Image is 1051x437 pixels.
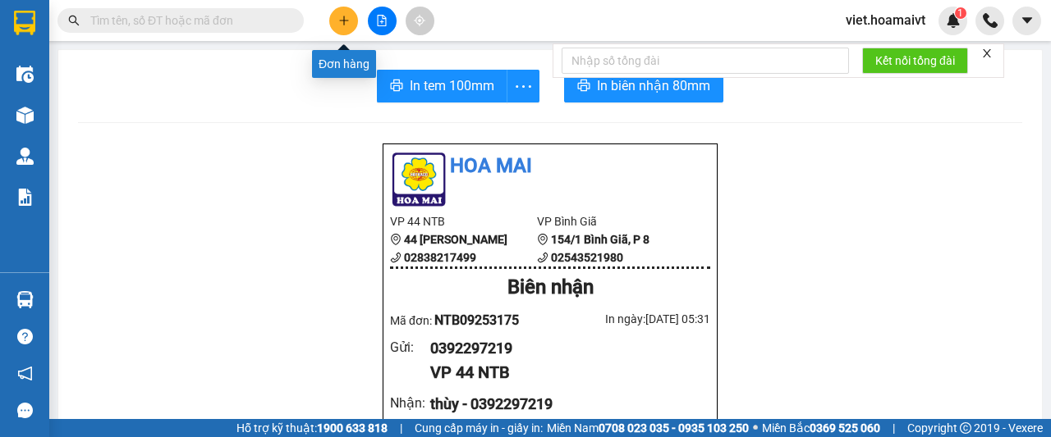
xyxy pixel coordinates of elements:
[893,419,895,437] span: |
[90,11,284,30] input: Tìm tên, số ĐT hoặc mã đơn
[16,66,34,83] img: warehouse-icon
[14,11,35,35] img: logo-vxr
[329,7,358,35] button: plus
[406,7,434,35] button: aim
[138,86,257,109] div: 60.000
[236,419,388,437] span: Hỗ trợ kỹ thuật:
[833,10,939,30] span: viet.hoamaivt
[390,151,710,182] li: Hoa Mai
[946,13,961,28] img: icon-new-feature
[390,212,537,230] li: VP 44 NTB
[551,251,623,264] b: 02543521980
[577,79,590,94] span: printer
[139,117,161,140] span: SL
[17,403,33,418] span: message
[875,52,955,70] span: Kết nối tổng đài
[140,53,255,76] div: 0392297219
[981,48,993,59] span: close
[17,366,33,381] span: notification
[537,234,548,245] span: environment
[338,15,350,26] span: plus
[140,34,255,53] div: thùy
[368,7,397,35] button: file-add
[434,312,519,328] span: NTB09253175
[68,15,80,26] span: search
[390,310,550,330] div: Mã đơn:
[551,233,649,246] b: 154/1 Bình Giã, P 8
[390,252,402,263] span: phone
[390,151,447,208] img: logo.jpg
[957,7,963,19] span: 1
[430,360,697,385] div: VP 44 NTB
[376,15,388,26] span: file-add
[414,15,425,26] span: aim
[390,393,430,413] div: Nhận :
[16,291,34,308] img: warehouse-icon
[597,75,710,96] span: In biên nhận 80mm
[16,107,34,124] img: warehouse-icon
[317,421,388,435] strong: 1900 633 818
[862,48,968,74] button: Kết nối tổng đài
[377,70,507,102] button: printerIn tem 100mm
[312,50,376,78] div: Đơn hàng
[404,233,507,246] b: 44 [PERSON_NAME]
[17,329,33,344] span: question-circle
[599,421,749,435] strong: 0708 023 035 - 0935 103 250
[404,251,476,264] b: 02838217499
[955,7,966,19] sup: 1
[507,76,539,97] span: more
[390,272,710,303] div: Biên nhận
[14,119,255,139] div: Tên hàng: xốp ( : 1 )
[983,13,998,28] img: phone-icon
[430,337,697,360] div: 0392297219
[400,419,402,437] span: |
[537,212,684,230] li: VP Bình Giã
[390,79,403,94] span: printer
[960,422,971,434] span: copyright
[14,16,39,33] span: Gửi:
[1020,13,1035,28] span: caret-down
[390,337,430,357] div: Gửi :
[16,148,34,165] img: warehouse-icon
[762,419,880,437] span: Miền Bắc
[430,393,697,416] div: thùy - 0392297219
[507,70,539,102] button: more
[810,421,880,435] strong: 0369 525 060
[415,419,543,437] span: Cung cấp máy in - giấy in:
[14,34,129,57] div: 0392297219
[16,189,34,206] img: solution-icon
[547,419,749,437] span: Miền Nam
[550,310,710,328] div: In ngày: [DATE] 05:31
[14,14,129,34] div: 44 NTB
[390,234,402,245] span: environment
[1012,7,1041,35] button: caret-down
[140,16,180,33] span: Nhận:
[140,14,255,34] div: Bình Giã
[410,75,494,96] span: In tem 100mm
[537,252,548,263] span: phone
[138,90,151,107] span: C :
[564,70,723,102] button: printerIn biên nhận 80mm
[562,48,849,74] input: Nhập số tổng đài
[753,425,758,431] span: ⚪️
